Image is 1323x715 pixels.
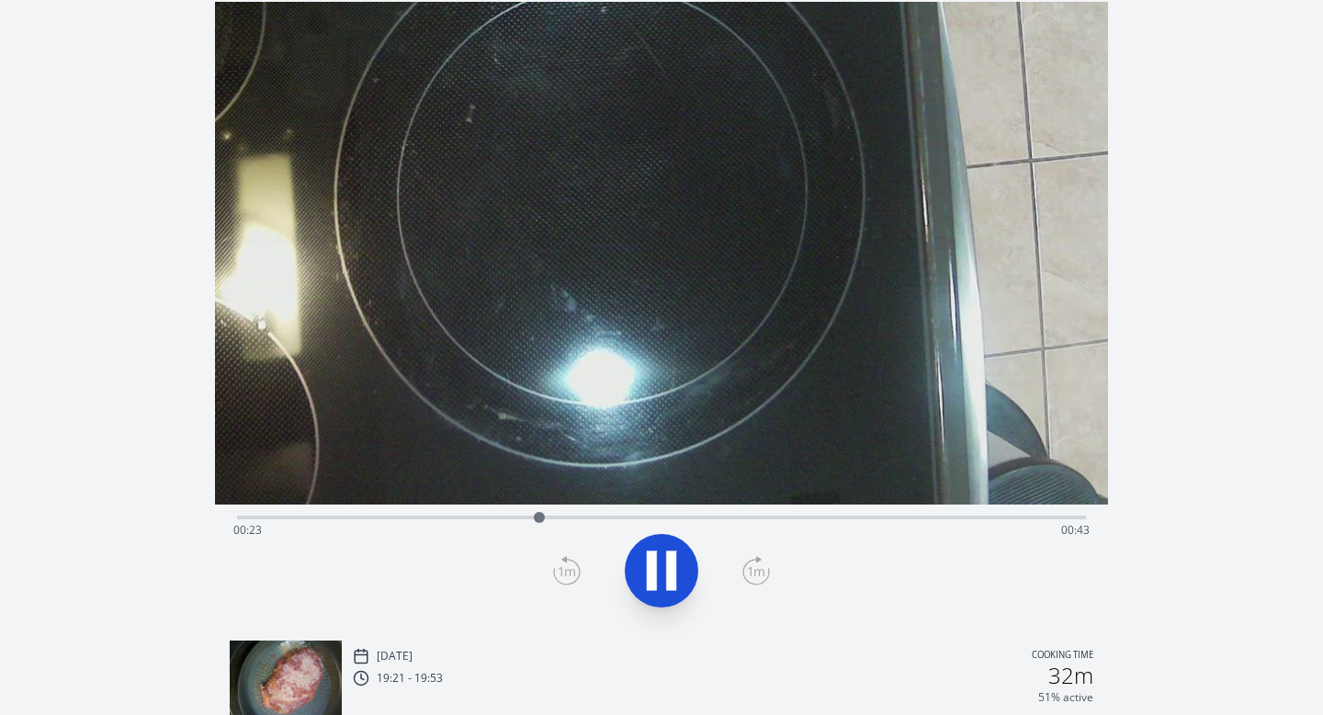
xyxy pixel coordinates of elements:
[233,522,262,538] span: 00:23
[1048,664,1093,687] h2: 32m
[1038,690,1093,705] p: 51% active
[377,649,413,664] p: [DATE]
[1061,522,1090,538] span: 00:43
[377,671,443,686] p: 19:21 - 19:53
[1032,648,1093,664] p: Cooking time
